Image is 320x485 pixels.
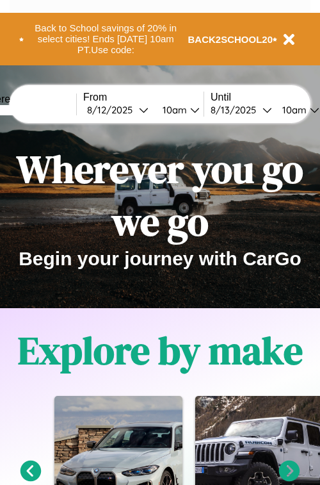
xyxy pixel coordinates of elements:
div: 10am [276,104,310,116]
div: 8 / 13 / 2025 [211,104,262,116]
div: 10am [156,104,190,116]
div: 8 / 12 / 2025 [87,104,139,116]
b: BACK2SCHOOL20 [188,34,273,45]
h1: Explore by make [18,324,303,377]
button: 10am [152,103,204,117]
label: From [83,92,204,103]
button: Back to School savings of 20% in select cities! Ends [DATE] 10am PT.Use code: [24,19,188,59]
button: 8/12/2025 [83,103,152,117]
